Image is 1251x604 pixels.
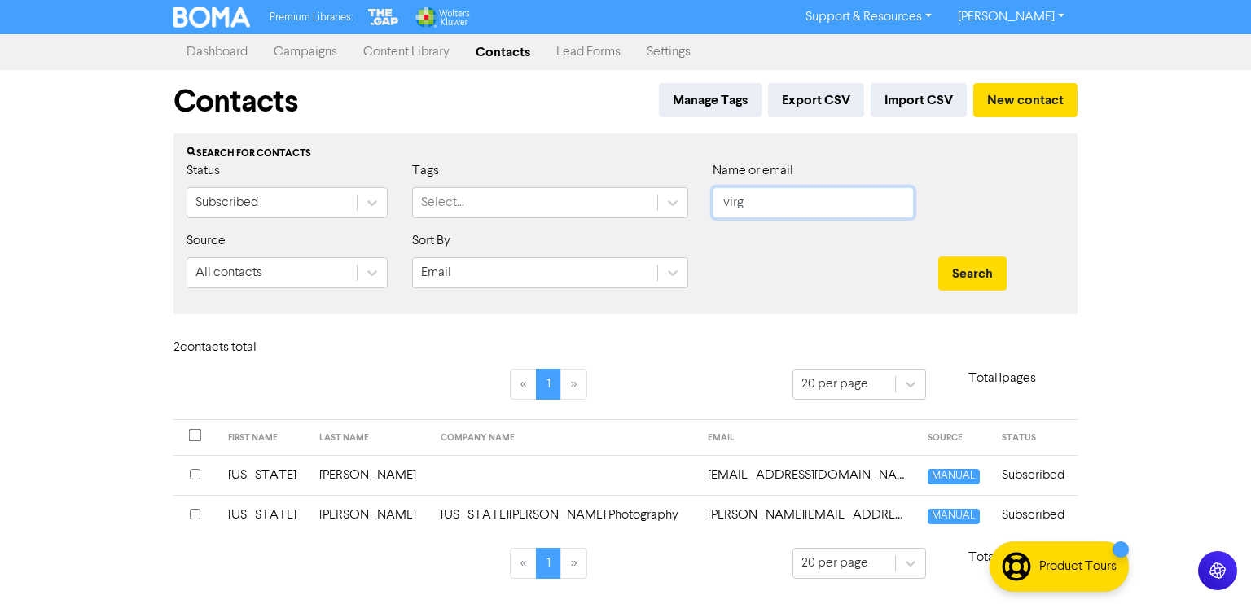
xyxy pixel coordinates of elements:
[801,374,868,394] div: 20 per page
[659,83,762,117] button: Manage Tags
[431,495,698,535] td: [US_STATE][PERSON_NAME] Photography
[218,495,309,535] td: [US_STATE]
[973,83,1078,117] button: New contact
[928,509,979,524] span: MANUAL
[366,7,402,28] img: The Gap
[801,554,868,573] div: 20 per page
[261,36,350,68] a: Campaigns
[173,83,298,120] h1: Contacts
[412,161,439,181] label: Tags
[938,256,1007,291] button: Search
[634,36,704,68] a: Settings
[431,420,698,456] th: COMPANY NAME
[543,36,634,68] a: Lead Forms
[713,161,793,181] label: Name or email
[421,263,451,282] div: Email
[536,369,561,400] a: Page 1 is your current page
[928,469,979,484] span: MANUAL
[698,420,918,456] th: EMAIL
[421,193,464,212] div: Select...
[414,7,469,28] img: Wolters Kluwer
[309,420,431,456] th: LAST NAME
[792,4,945,30] a: Support & Resources
[536,548,561,579] a: Page 1 is your current page
[173,340,304,356] h6: 2 contact s total
[992,420,1078,456] th: STATUS
[463,36,543,68] a: Contacts
[871,83,967,117] button: Import CSV
[926,548,1078,567] p: Total 1 pages
[698,495,918,535] td: ginnie@virginiawoolfphotography.co.nz
[309,495,431,535] td: [PERSON_NAME]
[992,455,1078,495] td: Subscribed
[173,7,250,28] img: BOMA Logo
[926,369,1078,388] p: Total 1 pages
[187,147,1064,161] div: Search for contacts
[412,231,450,251] label: Sort By
[945,4,1078,30] a: [PERSON_NAME]
[350,36,463,68] a: Content Library
[218,455,309,495] td: [US_STATE]
[195,193,258,212] div: Subscribed
[195,263,262,282] div: All contacts
[218,420,309,456] th: FIRST NAME
[768,83,864,117] button: Export CSV
[270,12,353,23] span: Premium Libraries:
[187,231,226,251] label: Source
[173,36,261,68] a: Dashboard
[698,455,918,495] td: fentonv@hotmail.co.nz
[1170,526,1251,604] iframe: Chat Widget
[992,495,1078,535] td: Subscribed
[918,420,992,456] th: SOURCE
[187,161,220,181] label: Status
[309,455,431,495] td: [PERSON_NAME]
